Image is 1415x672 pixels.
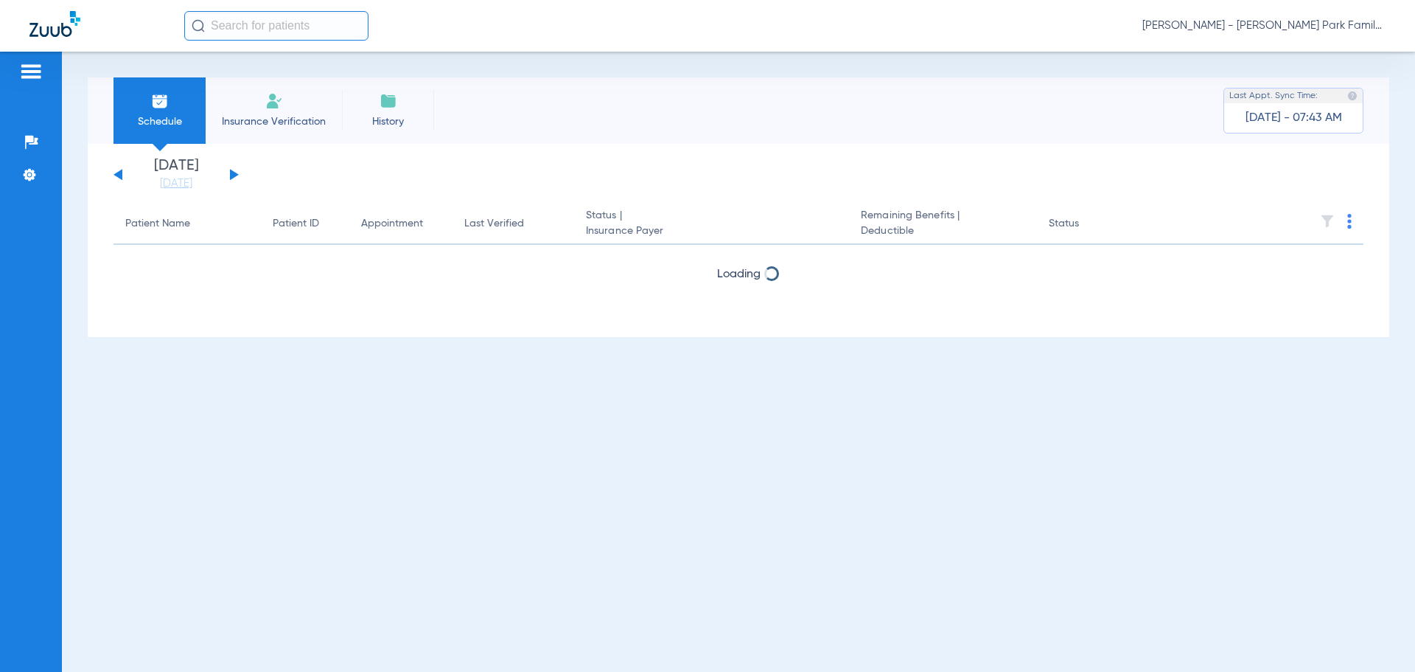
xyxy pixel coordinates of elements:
[380,92,397,110] img: History
[125,114,195,129] span: Schedule
[464,216,524,232] div: Last Verified
[273,216,319,232] div: Patient ID
[353,114,423,129] span: History
[217,114,331,129] span: Insurance Verification
[464,216,562,232] div: Last Verified
[125,216,190,232] div: Patient Name
[132,176,220,191] a: [DATE]
[19,63,43,80] img: hamburger-icon
[151,92,169,110] img: Schedule
[1245,111,1342,125] span: [DATE] - 07:43 AM
[125,216,249,232] div: Patient Name
[361,216,423,232] div: Appointment
[184,11,368,41] input: Search for patients
[1347,91,1358,101] img: last sync help info
[1037,204,1136,245] th: Status
[1320,214,1335,229] img: filter.svg
[265,92,283,110] img: Manual Insurance Verification
[717,269,761,280] span: Loading
[849,204,1036,245] th: Remaining Benefits |
[192,19,205,32] img: Search Icon
[574,204,849,245] th: Status |
[273,216,338,232] div: Patient ID
[1229,89,1318,103] span: Last Appt. Sync Time:
[586,224,837,239] span: Insurance Payer
[132,159,220,191] li: [DATE]
[1347,214,1352,229] img: group-dot-blue.svg
[861,224,1024,239] span: Deductible
[1142,18,1386,33] span: [PERSON_NAME] - [PERSON_NAME] Park Family Dentistry
[361,216,441,232] div: Appointment
[29,11,80,37] img: Zuub Logo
